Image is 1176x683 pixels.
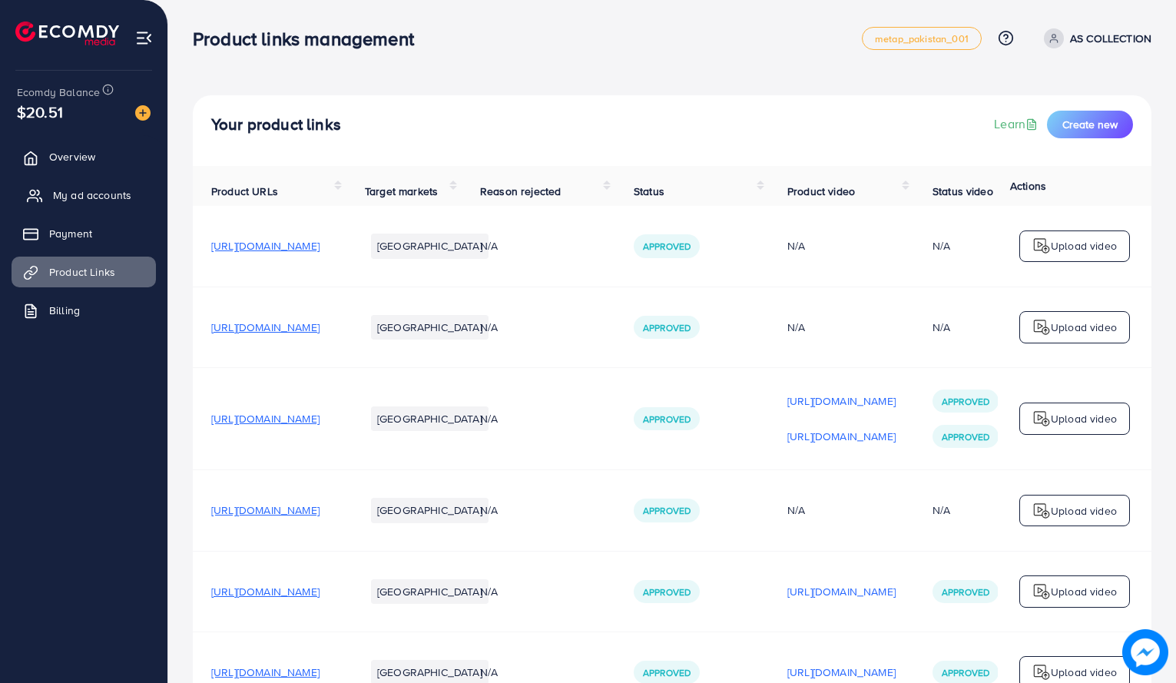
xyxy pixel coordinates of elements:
[1010,178,1046,194] span: Actions
[933,238,950,254] div: N/A
[1047,111,1133,138] button: Create new
[135,105,151,121] img: image
[787,582,896,601] p: [URL][DOMAIN_NAME]
[12,141,156,172] a: Overview
[994,115,1041,133] a: Learn
[1032,502,1051,520] img: logo
[371,579,489,604] li: [GEOGRAPHIC_DATA]
[211,584,320,599] span: [URL][DOMAIN_NAME]
[211,184,278,199] span: Product URLs
[371,406,489,431] li: [GEOGRAPHIC_DATA]
[1062,117,1118,132] span: Create new
[1032,318,1051,337] img: logo
[933,502,950,518] div: N/A
[49,264,115,280] span: Product Links
[135,29,153,47] img: menu
[371,315,489,340] li: [GEOGRAPHIC_DATA]
[1032,582,1051,601] img: logo
[480,502,498,518] span: N/A
[49,226,92,241] span: Payment
[1032,663,1051,681] img: logo
[643,321,691,334] span: Approved
[17,85,100,100] span: Ecomdy Balance
[1051,409,1117,428] p: Upload video
[211,115,341,134] h4: Your product links
[15,22,119,45] img: logo
[371,498,489,522] li: [GEOGRAPHIC_DATA]
[933,184,993,199] span: Status video
[787,427,896,446] p: [URL][DOMAIN_NAME]
[480,184,561,199] span: Reason rejected
[480,665,498,680] span: N/A
[365,184,438,199] span: Target markets
[1122,629,1168,675] img: image
[942,395,989,408] span: Approved
[480,320,498,335] span: N/A
[49,303,80,318] span: Billing
[1070,29,1151,48] p: AS COLLECTION
[1051,582,1117,601] p: Upload video
[1032,237,1051,255] img: logo
[12,180,156,211] a: My ad accounts
[634,184,664,199] span: Status
[787,320,896,335] div: N/A
[1051,663,1117,681] p: Upload video
[875,34,969,44] span: metap_pakistan_001
[942,430,989,443] span: Approved
[17,101,63,123] span: $20.51
[862,27,982,50] a: metap_pakistan_001
[942,666,989,679] span: Approved
[1038,28,1151,48] a: AS COLLECTION
[787,502,896,518] div: N/A
[211,502,320,518] span: [URL][DOMAIN_NAME]
[480,584,498,599] span: N/A
[643,504,691,517] span: Approved
[193,28,426,50] h3: Product links management
[12,257,156,287] a: Product Links
[211,665,320,680] span: [URL][DOMAIN_NAME]
[787,663,896,681] p: [URL][DOMAIN_NAME]
[1051,502,1117,520] p: Upload video
[643,585,691,598] span: Approved
[643,666,691,679] span: Approved
[942,585,989,598] span: Approved
[12,295,156,326] a: Billing
[12,218,156,249] a: Payment
[787,184,855,199] span: Product video
[211,320,320,335] span: [URL][DOMAIN_NAME]
[1032,409,1051,428] img: logo
[211,238,320,254] span: [URL][DOMAIN_NAME]
[480,411,498,426] span: N/A
[787,392,896,410] p: [URL][DOMAIN_NAME]
[480,238,498,254] span: N/A
[1051,237,1117,255] p: Upload video
[1051,318,1117,337] p: Upload video
[933,320,950,335] div: N/A
[787,238,896,254] div: N/A
[211,411,320,426] span: [URL][DOMAIN_NAME]
[371,234,489,258] li: [GEOGRAPHIC_DATA]
[643,413,691,426] span: Approved
[53,187,131,203] span: My ad accounts
[49,149,95,164] span: Overview
[643,240,691,253] span: Approved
